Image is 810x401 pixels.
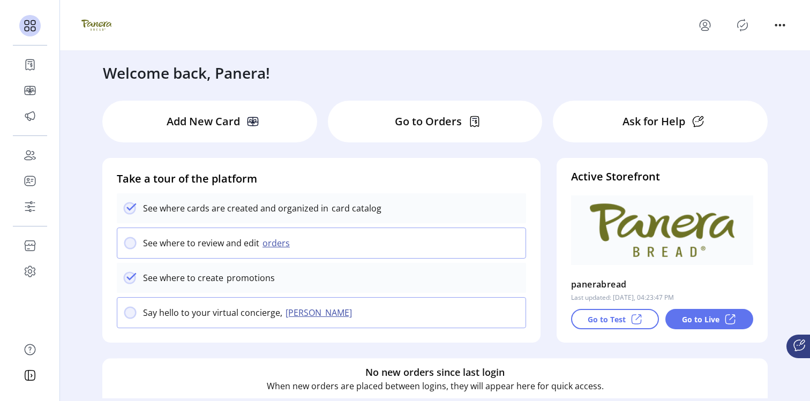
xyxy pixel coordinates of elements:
[571,276,626,293] p: panerabread
[223,271,275,284] p: promotions
[143,202,328,215] p: See where cards are created and organized in
[771,17,789,34] button: menu
[734,17,751,34] button: Publisher Panel
[81,10,111,40] img: logo
[117,171,526,187] h4: Take a tour of the platform
[282,306,358,319] button: [PERSON_NAME]
[143,237,259,249] p: See where to review and edit
[365,365,505,380] h6: No new orders since last login
[328,202,381,215] p: card catalog
[588,314,626,325] p: Go to Test
[267,380,604,392] p: When new orders are placed between logins, they will appear here for quick access.
[259,237,296,249] button: orders
[395,114,462,130] p: Go to Orders
[571,293,674,302] p: Last updated: [DATE], 04:23:47 PM
[143,306,282,319] p: Say hello to your virtual concierge,
[696,17,714,34] button: menu
[103,62,270,84] h3: Welcome back, Panera!
[682,314,719,325] p: Go to Live
[167,114,240,130] p: Add New Card
[622,114,685,130] p: Ask for Help
[143,271,223,284] p: See where to create
[571,169,753,185] h4: Active Storefront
